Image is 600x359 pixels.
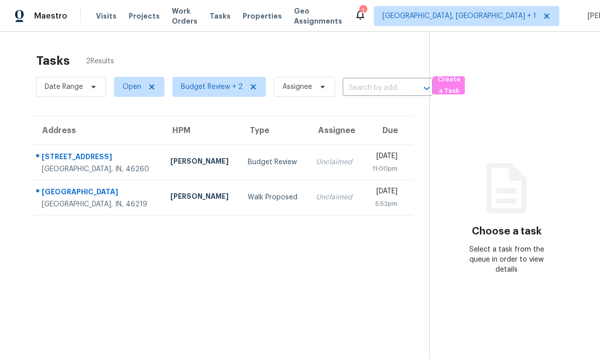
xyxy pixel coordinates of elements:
[210,13,231,20] span: Tasks
[42,187,154,199] div: [GEOGRAPHIC_DATA]
[294,6,342,26] span: Geo Assignments
[468,245,545,275] div: Select a task from the queue in order to view details
[282,82,312,92] span: Assignee
[370,164,397,174] div: 11:00pm
[240,116,308,145] th: Type
[438,74,460,97] span: Create a Task
[36,56,70,66] h2: Tasks
[248,157,300,167] div: Budget Review
[370,199,397,209] div: 5:52pm
[96,11,117,21] span: Visits
[362,116,413,145] th: Due
[34,11,67,21] span: Maestro
[343,80,405,96] input: Search by address
[370,151,397,164] div: [DATE]
[86,56,114,66] span: 2 Results
[382,11,536,21] span: [GEOGRAPHIC_DATA], [GEOGRAPHIC_DATA] + 1
[433,76,465,94] button: Create a Task
[472,226,542,236] h3: Choose a task
[170,191,232,204] div: [PERSON_NAME]
[420,81,434,95] button: Open
[359,6,366,16] div: 2
[170,156,232,169] div: [PERSON_NAME]
[129,11,160,21] span: Projects
[123,82,141,92] span: Open
[172,6,197,26] span: Work Orders
[42,199,154,209] div: [GEOGRAPHIC_DATA], IN, 46219
[243,11,282,21] span: Properties
[42,152,154,164] div: [STREET_ADDRESS]
[42,164,154,174] div: [GEOGRAPHIC_DATA], IN, 46260
[316,192,354,202] div: Unclaimed
[32,116,162,145] th: Address
[370,186,397,199] div: [DATE]
[45,82,83,92] span: Date Range
[316,157,354,167] div: Unclaimed
[181,82,243,92] span: Budget Review + 2
[248,192,300,202] div: Walk Proposed
[162,116,240,145] th: HPM
[308,116,362,145] th: Assignee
